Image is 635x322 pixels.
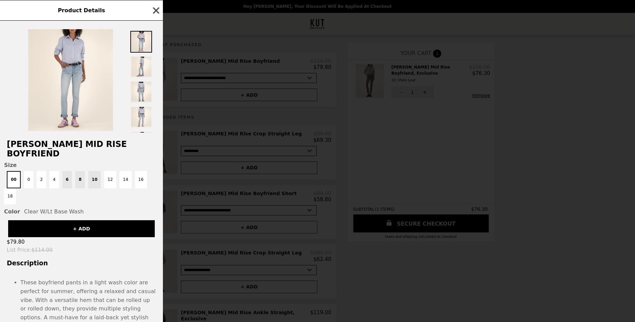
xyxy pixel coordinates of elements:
span: Product Details [58,7,105,14]
div: Clear W/Lt Base Wash [4,208,159,215]
button: 2 [37,171,46,188]
img: Thumbnail 5 [130,131,152,153]
img: 00 / Clear W/Lt Base Wash [28,29,113,131]
button: 18 [4,188,16,204]
button: 16 [135,171,147,188]
button: 14 [119,171,131,188]
img: Thumbnail 1 [130,31,152,53]
button: 0 [24,171,34,188]
button: 12 [104,171,116,188]
button: 00 [7,171,21,188]
img: Thumbnail 2 [130,56,152,78]
span: Size [4,162,159,168]
img: Thumbnail 4 [130,106,152,128]
span: Color [4,208,20,215]
button: 4 [50,171,59,188]
img: Thumbnail 3 [130,81,152,103]
button: + ADD [8,220,155,237]
span: $114.00 [32,247,53,253]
